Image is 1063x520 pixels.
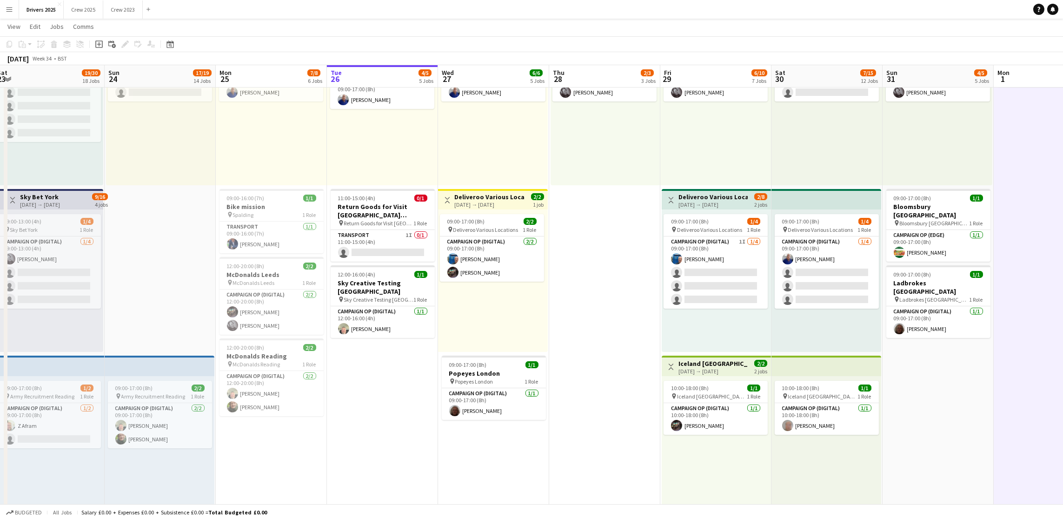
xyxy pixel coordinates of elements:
div: BST [58,55,67,62]
a: Jobs [46,20,67,33]
span: All jobs [51,509,73,516]
a: Edit [26,20,44,33]
button: Crew 2025 [64,0,103,19]
span: Total Budgeted £0.00 [208,509,267,516]
button: Drivers 2025 [19,0,64,19]
span: Jobs [50,22,64,31]
span: Budgeted [15,509,42,516]
span: Edit [30,22,40,31]
span: View [7,22,20,31]
a: Comms [69,20,98,33]
span: Comms [73,22,94,31]
button: Budgeted [5,507,43,518]
div: [DATE] [7,54,29,63]
button: Crew 2023 [103,0,143,19]
a: View [4,20,24,33]
span: Week 34 [31,55,54,62]
div: Salary £0.00 + Expenses £0.00 + Subsistence £0.00 = [81,509,267,516]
